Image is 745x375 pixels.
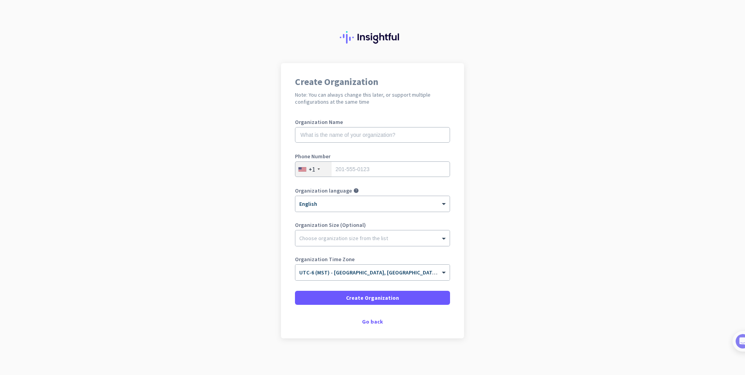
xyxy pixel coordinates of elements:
[295,91,450,105] h2: Note: You can always change this later, or support multiple configurations at the same time
[295,291,450,305] button: Create Organization
[309,165,315,173] div: +1
[295,77,450,87] h1: Create Organization
[295,319,450,324] div: Go back
[353,188,359,193] i: help
[295,127,450,143] input: What is the name of your organization?
[295,222,450,228] label: Organization Size (Optional)
[346,294,399,302] span: Create Organization
[295,161,450,177] input: 201-555-0123
[340,31,405,44] img: Insightful
[295,119,450,125] label: Organization Name
[295,188,352,193] label: Organization language
[295,256,450,262] label: Organization Time Zone
[295,154,450,159] label: Phone Number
